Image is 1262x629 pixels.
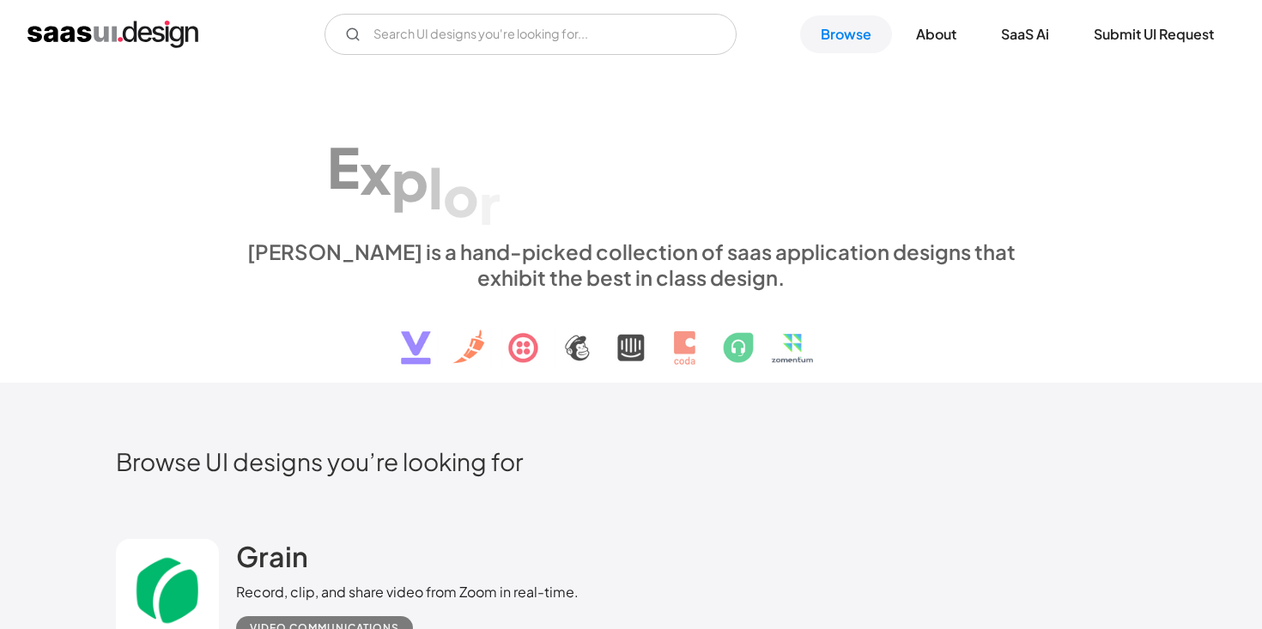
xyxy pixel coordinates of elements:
div: [PERSON_NAME] is a hand-picked collection of saas application designs that exhibit the best in cl... [236,239,1026,290]
div: x [360,140,391,206]
div: r [479,170,501,236]
input: Search UI designs you're looking for... [325,14,737,55]
div: Record, clip, and share video from Zoom in real-time. [236,582,579,602]
h1: Explore SaaS UI design patterns & interactions. [236,89,1026,221]
div: p [391,147,428,213]
a: About [895,15,977,53]
form: Email Form [325,14,737,55]
a: Submit UI Request [1073,15,1235,53]
a: home [27,21,198,48]
div: o [443,162,479,228]
div: E [327,134,360,200]
img: text, icon, saas logo [371,290,891,379]
a: SaaS Ai [980,15,1070,53]
a: Browse [800,15,892,53]
h2: Grain [236,539,308,573]
h2: Browse UI designs you’re looking for [116,446,1146,476]
a: Grain [236,539,308,582]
